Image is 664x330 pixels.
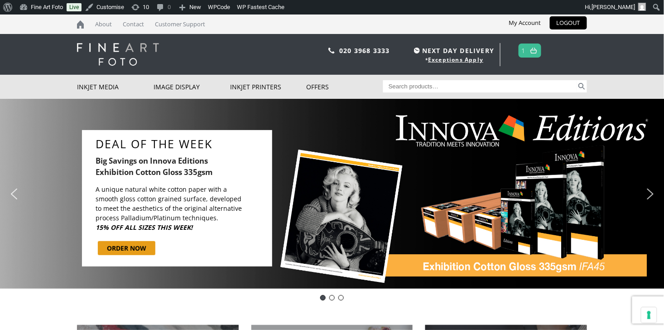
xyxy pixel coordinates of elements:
input: Search products… [383,80,577,92]
img: next arrow [643,187,658,201]
a: Offers [307,75,383,99]
a: Customer Support [150,15,210,34]
button: Search [577,80,587,92]
a: Contact [118,15,149,34]
a: Inkjet Media [77,75,154,99]
img: previous arrow [7,187,21,201]
div: DEAL OF THE WEEKBig Savings on Innova Editions Exhibition Cotton Gloss 335gsm A unique natural wh... [82,130,272,267]
img: time.svg [414,48,420,53]
a: 1 [522,44,526,57]
div: ORDER NOW [107,243,146,253]
a: 020 3968 3333 [339,46,390,55]
a: My Account [502,16,548,29]
button: Your consent preferences for tracking technologies [641,307,657,323]
p: A unique natural white cotton paper with a smooth gloss cotton grained surface, developed to meet... [96,184,245,232]
b: 15% OFF ALL SIZES THIS WEEK! [96,223,192,232]
span: [PERSON_NAME] [592,4,635,10]
a: About [91,15,116,34]
div: DOTD - Innova Exhibition Cotton Gloss 335gsm - IFA45 [320,295,326,301]
a: Image Display [154,75,230,99]
a: Inkjet Printers [230,75,307,99]
b: Big Savings on Innova Editions Exhibition Cotton Gloss 335gsm [96,155,213,177]
a: DEAL OF THE WEEK [96,137,268,150]
img: phone.svg [328,48,335,53]
img: logo-white.svg [77,43,159,66]
a: Live [67,3,82,11]
a: ORDER NOW [98,241,155,255]
a: LOGOUT [550,16,587,29]
div: pinch book [338,295,344,301]
img: basket.svg [530,48,537,53]
span: NEXT DAY DELIVERY [412,45,494,56]
div: Innova-general [329,295,335,301]
a: Exceptions Apply [428,56,483,63]
div: Choose slide to display. [318,293,346,302]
